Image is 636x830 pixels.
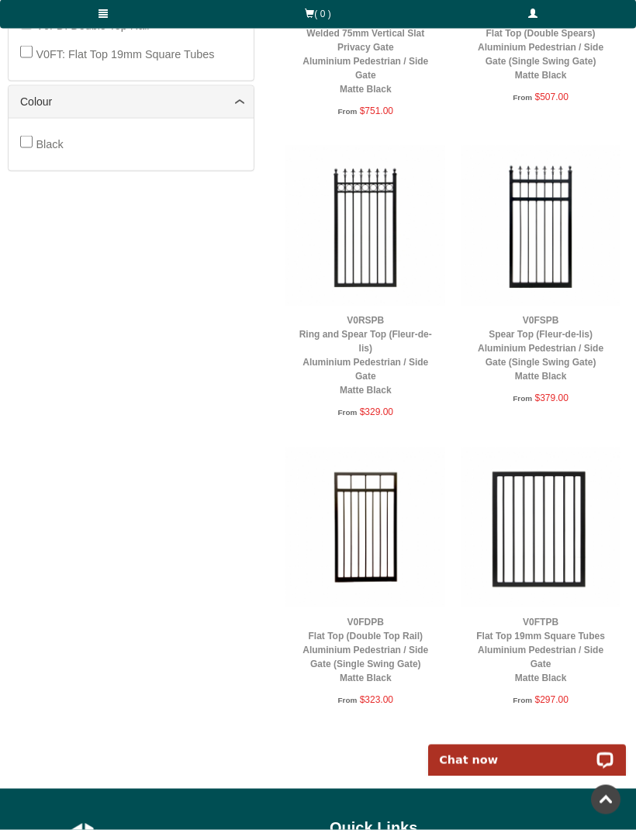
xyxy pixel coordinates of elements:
a: V0FTPBFlat Top 19mm Square TubesAluminium Pedestrian / Side GateMatte Black [476,617,605,683]
span: Black [36,138,63,150]
span: $507.00 [534,92,568,102]
a: Colour [20,94,242,110]
span: From [513,696,532,704]
span: $297.00 [534,694,568,705]
img: V0FTPB - Flat Top 19mm Square Tubes - Aluminium Pedestrian / Side Gate - Matte Black - Gate Wareh... [461,448,620,607]
a: V0RSPBRing and Spear Top (Fleur-de-lis)Aluminium Pedestrian / Side GateMatte Black [299,315,432,396]
img: V0RSPB - Ring and Spear Top (Fleur-de-lis) - Aluminium Pedestrian / Side Gate - Matte Black - Gat... [285,146,445,306]
span: From [337,696,357,704]
a: VSFFPBWelded 75mm Vertical Slat Privacy GateAluminium Pedestrian / Side GateMatte Black [302,14,428,95]
span: From [513,394,532,403]
a: V0FWPBFlat Top (Double Spears)Aluminium Pedestrian / Side Gate (Single Swing Gate)Matte Black [478,14,603,81]
span: $751.00 [360,105,393,116]
span: $379.00 [534,393,568,403]
span: From [513,93,532,102]
iframe: LiveChat chat widget [418,727,636,776]
img: V0FSPB - Spear Top (Fleur-de-lis) - Aluminium Pedestrian / Side Gate (Single Swing Gate) - Matte ... [461,146,620,306]
img: V0FDPB - Flat Top (Double Top Rail) - Aluminium Pedestrian / Side Gate (Single Swing Gate) - Matt... [285,448,445,607]
span: $323.00 [360,694,393,705]
a: V0FDPBFlat Top (Double Top Rail)Aluminium Pedestrian / Side Gate (Single Swing Gate)Matte Black [302,617,428,683]
span: $329.00 [360,406,393,417]
span: From [337,107,357,116]
span: From [337,408,357,417]
a: V0FSPBSpear Top (Fleur-de-lis)Aluminium Pedestrian / Side Gate (Single Swing Gate)Matte Black [478,315,603,382]
span: V0FT: Flat Top 19mm Square Tubes [36,48,214,61]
